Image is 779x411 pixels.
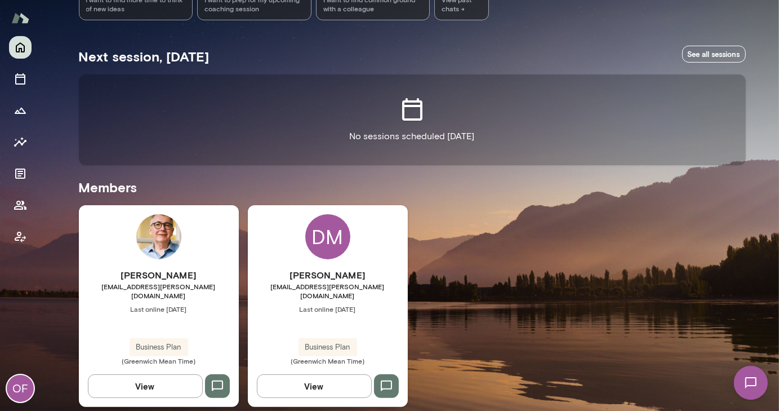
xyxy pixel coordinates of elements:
[79,47,210,65] h5: Next session, [DATE]
[79,268,239,282] h6: [PERSON_NAME]
[11,7,29,29] img: Mento
[350,130,475,143] p: No sessions scheduled [DATE]
[305,214,350,259] div: DM
[248,282,408,300] span: [EMAIL_ADDRESS][PERSON_NAME][DOMAIN_NAME]
[9,131,32,153] button: Insights
[7,375,34,402] div: OF
[9,99,32,122] button: Growth Plan
[79,178,746,196] h5: Members
[248,304,408,313] span: Last online [DATE]
[248,268,408,282] h6: [PERSON_NAME]
[9,162,32,185] button: Documents
[682,46,746,63] a: See all sessions
[79,282,239,300] span: [EMAIL_ADDRESS][PERSON_NAME][DOMAIN_NAME]
[257,374,372,398] button: View
[248,356,408,365] span: (Greenwich Mean Time)
[9,194,32,216] button: Members
[79,304,239,313] span: Last online [DATE]
[130,342,188,353] span: Business Plan
[88,374,203,398] button: View
[299,342,357,353] span: Business Plan
[9,36,32,59] button: Home
[136,214,181,259] img: Scott Bowie
[9,68,32,90] button: Sessions
[9,226,32,248] button: Client app
[79,356,239,365] span: (Greenwich Mean Time)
